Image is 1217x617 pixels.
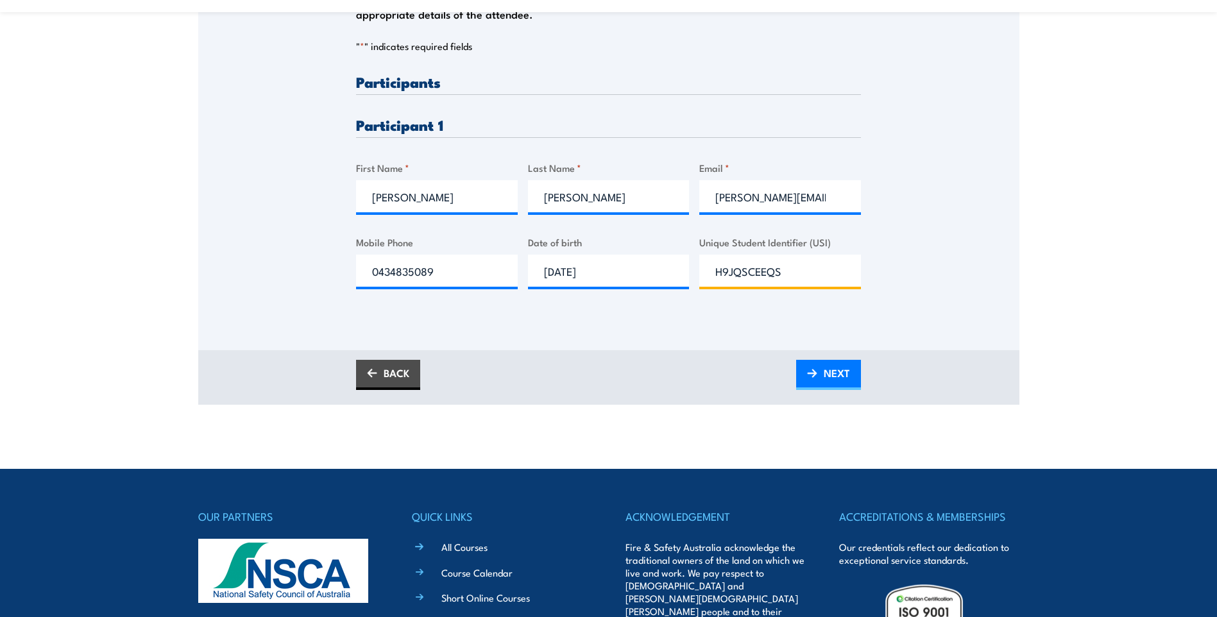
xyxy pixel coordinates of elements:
[356,74,861,89] h3: Participants
[528,235,690,249] label: Date of birth
[528,160,690,175] label: Last Name
[626,507,805,525] h4: ACKNOWLEDGEMENT
[198,539,368,603] img: nsca-logo-footer
[441,566,513,579] a: Course Calendar
[356,235,518,249] label: Mobile Phone
[699,235,861,249] label: Unique Student Identifier (USI)
[839,541,1019,566] p: Our credentials reflect our dedication to exceptional service standards.
[412,507,591,525] h4: QUICK LINKS
[441,591,530,604] a: Short Online Courses
[796,360,861,390] a: NEXT
[356,360,420,390] a: BACK
[441,540,488,554] a: All Courses
[824,356,850,390] span: NEXT
[699,160,861,175] label: Email
[198,507,378,525] h4: OUR PARTNERS
[356,160,518,175] label: First Name
[839,507,1019,525] h4: ACCREDITATIONS & MEMBERSHIPS
[356,117,861,132] h3: Participant 1
[356,40,861,53] p: " " indicates required fields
